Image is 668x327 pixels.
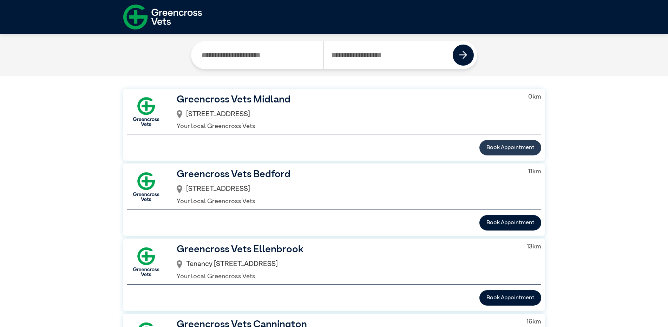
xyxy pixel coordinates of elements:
[177,257,516,272] div: Tenancy [STREET_ADDRESS]
[177,167,517,182] h3: Greencross Vets Bedford
[323,41,453,69] input: Search by Postcode
[479,290,541,306] button: Book Appointment
[195,41,324,69] input: Search by Clinic Name
[127,167,165,206] img: GX-Square.png
[527,242,541,252] p: 13 km
[479,140,541,155] button: Book Appointment
[127,242,165,281] img: GX-Square.png
[177,242,516,257] h3: Greencross Vets Ellenbrook
[177,122,517,131] p: Your local Greencross Vets
[177,92,517,107] h3: Greencross Vets Midland
[526,317,541,327] p: 16 km
[127,92,165,131] img: GX-Square.png
[479,215,541,231] button: Book Appointment
[177,182,517,197] div: [STREET_ADDRESS]
[528,167,541,176] p: 11 km
[177,272,516,281] p: Your local Greencross Vets
[123,2,202,32] img: f-logo
[177,107,517,122] div: [STREET_ADDRESS]
[177,197,517,206] p: Your local Greencross Vets
[528,92,541,102] p: 0 km
[459,51,467,59] img: icon-right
